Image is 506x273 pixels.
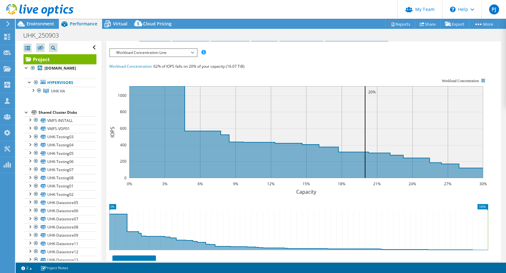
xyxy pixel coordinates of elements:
[17,264,36,272] a: 2
[23,87,96,95] a: UHK HA
[373,181,381,186] text: 21%
[23,223,96,231] a: UHK-Datastore08
[23,64,96,72] a: [DOMAIN_NAME]
[23,149,96,157] a: UHK-Testing05
[23,198,96,207] a: UHK-Datastore05
[118,93,126,98] text: 1000
[120,126,126,131] text: 600
[162,181,168,186] text: 3%
[23,256,96,264] a: UHK-Datastore13
[23,116,96,124] a: VMFS-INSTALL
[409,181,416,186] text: 24%
[153,64,245,69] span: 62% of IOPS falls on 20% of your capacity (16.07 TiB)
[27,21,54,27] span: Environment
[120,159,126,164] text: 200
[23,124,96,133] a: VMFS-VDP01
[20,32,69,39] h1: UHK_250903
[36,264,73,272] a: Project Notes
[23,79,96,87] a: Hypervisors
[44,66,76,71] b: [DOMAIN_NAME]
[51,88,65,94] span: UHK HA
[112,255,156,272] a: Save Zoom
[23,133,96,141] a: UHK-Testing03
[23,174,96,182] a: UHK-Testing08
[450,7,456,12] svg: \n
[109,64,152,69] span: Workload Concentration:
[338,181,345,186] text: 18%
[23,157,96,165] a: UHK-Testing06
[23,239,96,248] a: UHK-Datastore11
[415,19,441,29] a: Share
[23,165,96,174] a: UHK-Testing07
[198,181,203,186] text: 6%
[385,19,415,29] a: Reports
[489,4,499,14] span: PJ
[120,142,126,148] text: 400
[233,181,238,186] text: 9%
[296,188,317,195] text: Capacity
[109,127,116,138] text: IOPS
[267,181,275,186] text: 12%
[368,89,376,95] text: 20%
[127,181,132,186] text: 0%
[120,109,126,114] text: 800
[23,215,96,223] a: UHK-Datastore07
[70,21,97,27] span: Performance
[113,21,127,27] span: Virtual
[39,109,96,116] div: Shared Cluster Disks
[113,49,194,56] span: Workload Concentration Line
[23,231,96,239] a: UHK-Datastore09
[23,141,96,149] a: UHK-Testing04
[302,181,310,186] text: 15%
[23,54,96,64] a: Project
[143,21,172,27] span: Cloud Pricing
[124,175,126,181] text: 0
[442,79,479,83] text: Workload Concentration
[23,207,96,215] a: UHK-Datastore06
[479,181,487,186] text: 30%
[469,19,498,29] a: More
[444,181,452,186] text: 27%
[440,19,469,29] a: Export
[23,248,96,256] a: UHK-Datastore12
[23,190,96,198] a: UHK-Testing02
[23,182,96,190] a: UHK-Testing01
